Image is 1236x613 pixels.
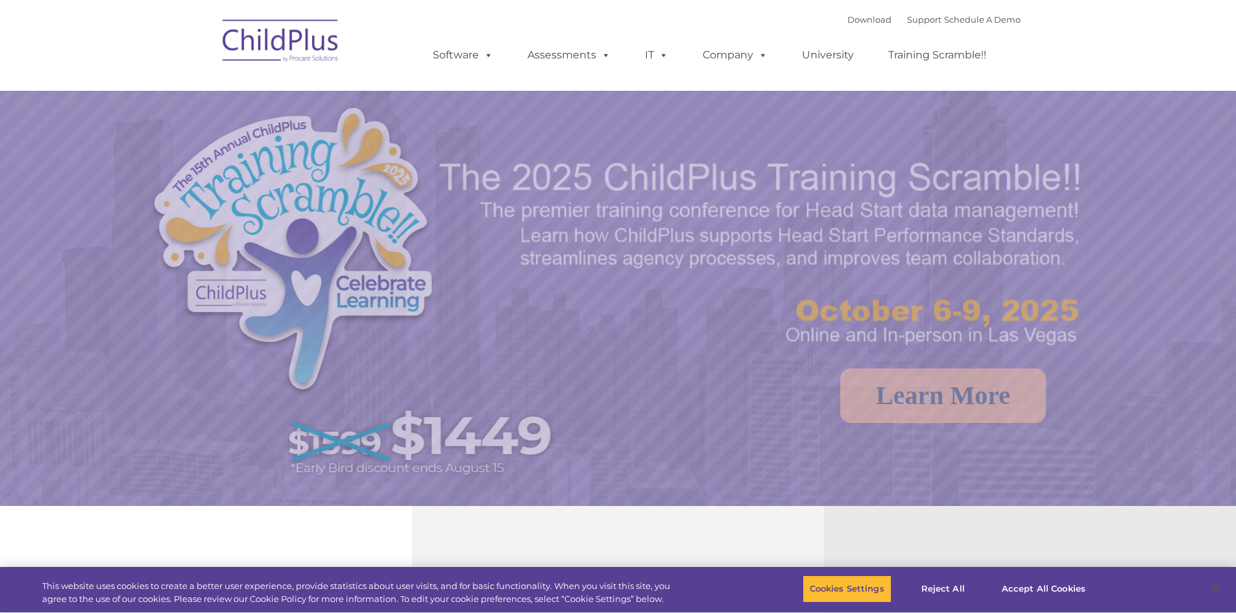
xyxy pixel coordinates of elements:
button: Accept All Cookies [995,575,1093,603]
a: Learn More [840,368,1046,423]
a: Company [690,42,781,68]
a: IT [632,42,681,68]
button: Close [1201,575,1230,603]
a: Training Scramble!! [875,42,999,68]
font: | [847,14,1021,25]
a: Support [907,14,941,25]
button: Cookies Settings [803,575,891,603]
img: ChildPlus by Procare Solutions [216,10,346,75]
a: Schedule A Demo [944,14,1021,25]
a: Assessments [515,42,624,68]
div: This website uses cookies to create a better user experience, provide statistics about user visit... [42,580,680,605]
a: Software [420,42,506,68]
button: Reject All [903,575,984,603]
a: Download [847,14,891,25]
a: University [789,42,867,68]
